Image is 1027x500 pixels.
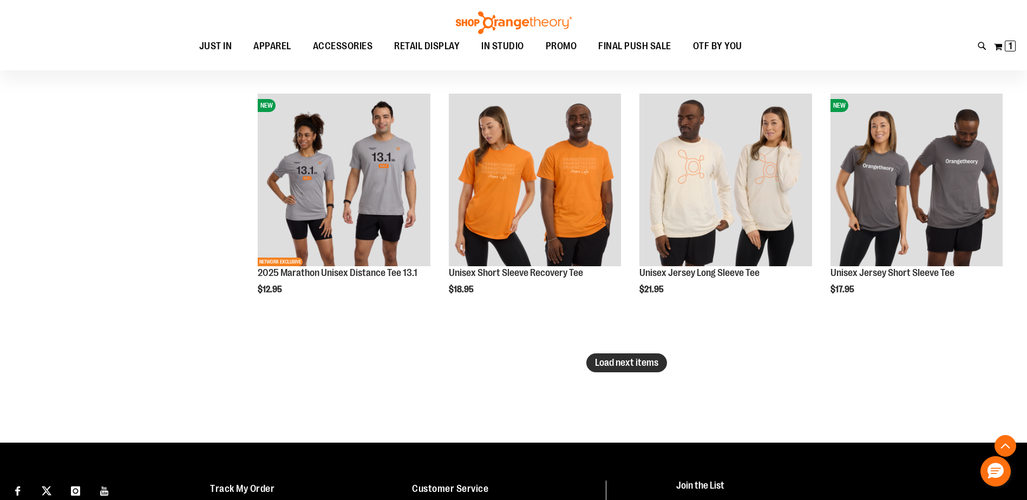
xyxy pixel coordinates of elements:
[595,357,658,368] span: Load next items
[830,267,954,278] a: Unisex Jersey Short Sleeve Tee
[693,34,742,58] span: OTF BY YOU
[535,34,588,59] a: PROMO
[199,34,232,58] span: JUST IN
[586,353,667,372] button: Load next items
[825,88,1008,322] div: product
[481,34,524,58] span: IN STUDIO
[454,11,573,34] img: Shop Orangetheory
[449,94,621,267] a: Unisex Short Sleeve Recovery Tee
[394,34,460,58] span: RETAIL DISPLAY
[682,34,753,59] a: OTF BY YOU
[830,94,1003,267] a: Unisex Jersey Short Sleeve TeeNEW
[449,285,475,294] span: $18.95
[66,481,85,499] a: Visit our Instagram page
[313,34,373,58] span: ACCESSORIES
[258,99,276,112] span: NEW
[383,34,470,59] a: RETAIL DISPLAY
[639,94,812,266] img: Unisex Jersey Long Sleeve Tee
[598,34,671,58] span: FINAL PUSH SALE
[258,94,430,267] a: 2025 Marathon Unisex Distance Tee 13.1NEWNETWORK EXCLUSIVE
[253,34,291,58] span: APPAREL
[546,34,577,58] span: PROMO
[258,258,303,266] span: NETWORK EXCLUSIVE
[830,285,856,294] span: $17.95
[188,34,243,59] a: JUST IN
[639,267,760,278] a: Unisex Jersey Long Sleeve Tee
[1009,41,1012,51] span: 1
[995,435,1016,457] button: Back To Top
[37,481,56,499] a: Visit our X page
[449,94,621,266] img: Unisex Short Sleeve Recovery Tee
[639,285,665,294] span: $21.95
[980,456,1011,486] button: Hello, have a question? Let’s chat.
[449,267,583,278] a: Unisex Short Sleeve Recovery Tee
[243,34,302,58] a: APPAREL
[587,34,682,59] a: FINAL PUSH SALE
[302,34,384,59] a: ACCESSORIES
[258,94,430,266] img: 2025 Marathon Unisex Distance Tee 13.1
[252,88,435,322] div: product
[8,481,27,499] a: Visit our Facebook page
[258,285,284,294] span: $12.95
[42,486,51,496] img: Twitter
[639,94,812,267] a: Unisex Jersey Long Sleeve Tee
[412,483,488,494] a: Customer Service
[443,88,626,322] div: product
[95,481,114,499] a: Visit our Youtube page
[634,88,817,322] div: product
[210,483,274,494] a: Track My Order
[830,94,1003,266] img: Unisex Jersey Short Sleeve Tee
[258,267,417,278] a: 2025 Marathon Unisex Distance Tee 13.1
[830,99,848,112] span: NEW
[470,34,535,59] a: IN STUDIO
